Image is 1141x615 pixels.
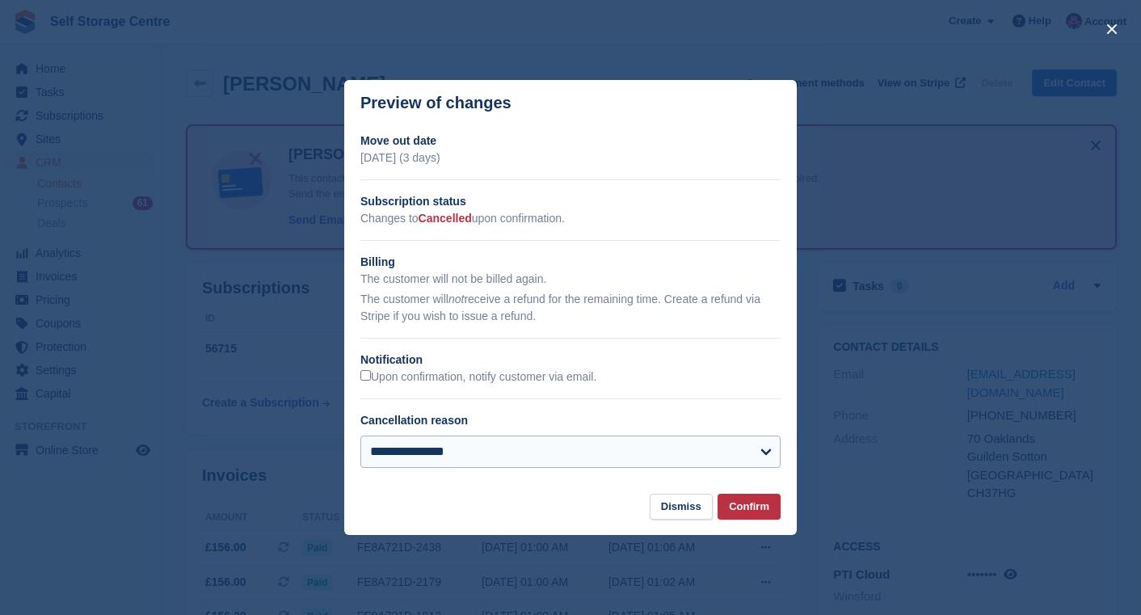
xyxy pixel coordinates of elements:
[650,494,713,520] button: Dismiss
[360,352,781,369] h2: Notification
[360,271,781,288] p: The customer will not be billed again.
[360,210,781,227] p: Changes to upon confirmation.
[419,212,472,225] span: Cancelled
[360,370,371,381] input: Upon confirmation, notify customer via email.
[1099,16,1125,42] button: close
[360,133,781,150] h2: Move out date
[360,150,781,166] p: [DATE] (3 days)
[448,293,464,305] em: not
[360,370,596,385] label: Upon confirmation, notify customer via email.
[360,291,781,325] p: The customer will receive a refund for the remaining time. Create a refund via Stripe if you wish...
[360,94,512,112] p: Preview of changes
[360,254,781,271] h2: Billing
[718,494,781,520] button: Confirm
[360,414,468,427] label: Cancellation reason
[360,193,781,210] h2: Subscription status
